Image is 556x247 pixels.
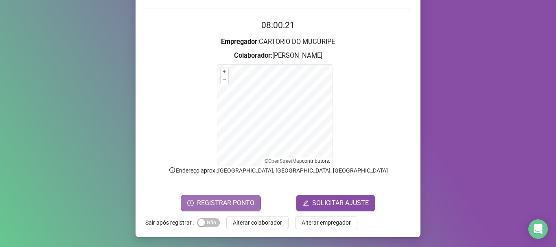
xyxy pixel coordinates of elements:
[221,76,228,84] button: –
[187,200,194,206] span: clock-circle
[226,216,289,229] button: Alterar colaborador
[295,216,357,229] button: Alterar empregador
[302,218,351,227] span: Alterar empregador
[265,158,330,164] li: © contributors.
[302,200,309,206] span: edit
[145,216,197,229] label: Sair após registrar
[145,37,411,47] h3: : CARTORIO DO MUCURIPE
[145,166,411,175] p: Endereço aprox. : [GEOGRAPHIC_DATA], [GEOGRAPHIC_DATA], [GEOGRAPHIC_DATA]
[261,20,295,30] time: 08:00:21
[221,68,228,76] button: +
[181,195,261,211] button: REGISTRAR PONTO
[221,38,257,46] strong: Empregador
[197,198,254,208] span: REGISTRAR PONTO
[233,218,282,227] span: Alterar colaborador
[268,158,302,164] a: OpenStreetMap
[528,219,548,239] div: Open Intercom Messenger
[312,198,369,208] span: SOLICITAR AJUSTE
[145,50,411,61] h3: : [PERSON_NAME]
[234,52,271,59] strong: Colaborador
[296,195,375,211] button: editSOLICITAR AJUSTE
[169,166,176,174] span: info-circle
